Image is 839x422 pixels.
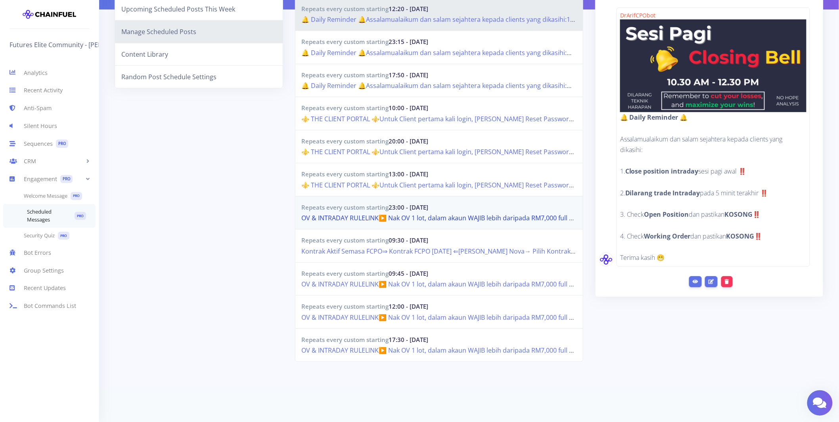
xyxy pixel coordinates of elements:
span: PRO [58,232,69,240]
h4: 23:15 - [DATE] [302,37,577,46]
img: Chainfuel Botler [600,254,613,265]
span: Repeats every custom starting [302,336,389,344]
span: PRO [71,192,82,200]
span: Repeats every custom starting [302,203,389,211]
div: DrArifCPObot [620,11,806,19]
span: Repeats every custom starting [302,236,389,244]
span: PRO [60,175,73,183]
a: Random Post Schedule Settings [115,65,283,88]
h4: 12:20 - [DATE] [302,4,577,13]
span: Repeats every custom starting [302,302,389,310]
h4: 17:30 - [DATE] [302,335,577,344]
img: 1850029140626053-2.jpg [620,19,806,113]
strong: KOSONG [725,210,753,219]
h4: 09:30 - [DATE] [302,236,577,245]
p: 4. Check dan pastikan ‼️ [620,231,806,242]
span: Repeats every custom starting [302,269,389,277]
p: 1. sesi pagi awal ‼️ [620,166,806,177]
strong: 🔔 Daily Reminder 🔔 [620,113,688,122]
p: 3. Check dan pastikan ‼️ [620,209,806,220]
strong: Open Position [644,210,689,219]
span: Repeats every custom starting [302,104,389,112]
strong: KOSONG [726,232,755,241]
span: PRO [56,139,68,148]
span: Repeats every custom starting [302,170,389,178]
a: Scheduled MessagesPRO [3,204,96,228]
h4: 10:00 - [DATE] [302,103,577,113]
span: Repeats every custom starting [302,5,389,13]
strong: Working Order [644,232,691,241]
h4: 20:00 - [DATE] [302,137,577,146]
span: Repeats every custom starting [302,137,389,145]
span: Repeats every custom starting [302,71,389,79]
a: Futures Elite Community - [PERSON_NAME] (ZQD) [10,38,161,51]
p: Terima kasih 😁 [620,252,806,263]
a: Content Library [115,43,283,66]
h4: 17:50 - [DATE] [302,71,577,80]
img: chainfuel-logo [23,6,76,22]
h4: 12:00 - [DATE] [302,302,577,311]
strong: Close position intraday [625,167,699,176]
a: Manage Scheduled Posts [115,20,283,43]
h4: 23:00 - [DATE] [302,203,577,212]
strong: Dilarang trade Intraday [625,189,700,197]
h4: 09:45 - [DATE] [302,269,577,278]
p: Assalamualaikum dan salam sejahtera kepada clients yang dikasihi: [620,134,806,155]
span: PRO [75,212,86,220]
p: 2. pada 5 minit terakhir ‼️ [620,188,806,199]
span: Repeats every custom starting [302,38,389,46]
h4: 13:00 - [DATE] [302,170,577,179]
